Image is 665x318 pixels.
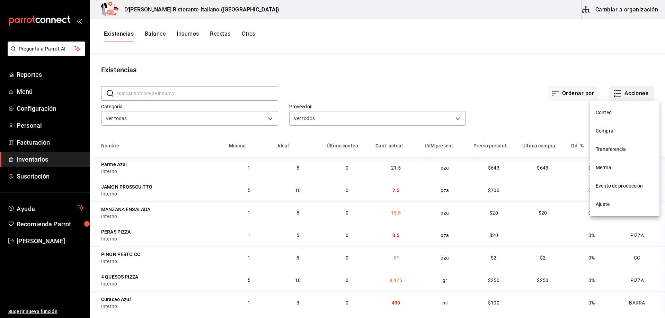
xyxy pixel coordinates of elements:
span: Compra [596,127,654,135]
span: Ajuste [596,201,654,208]
span: Transferencia [596,146,654,153]
span: Conteo [596,109,654,116]
span: Merma [596,164,654,171]
span: Evento de producción [596,182,654,190]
